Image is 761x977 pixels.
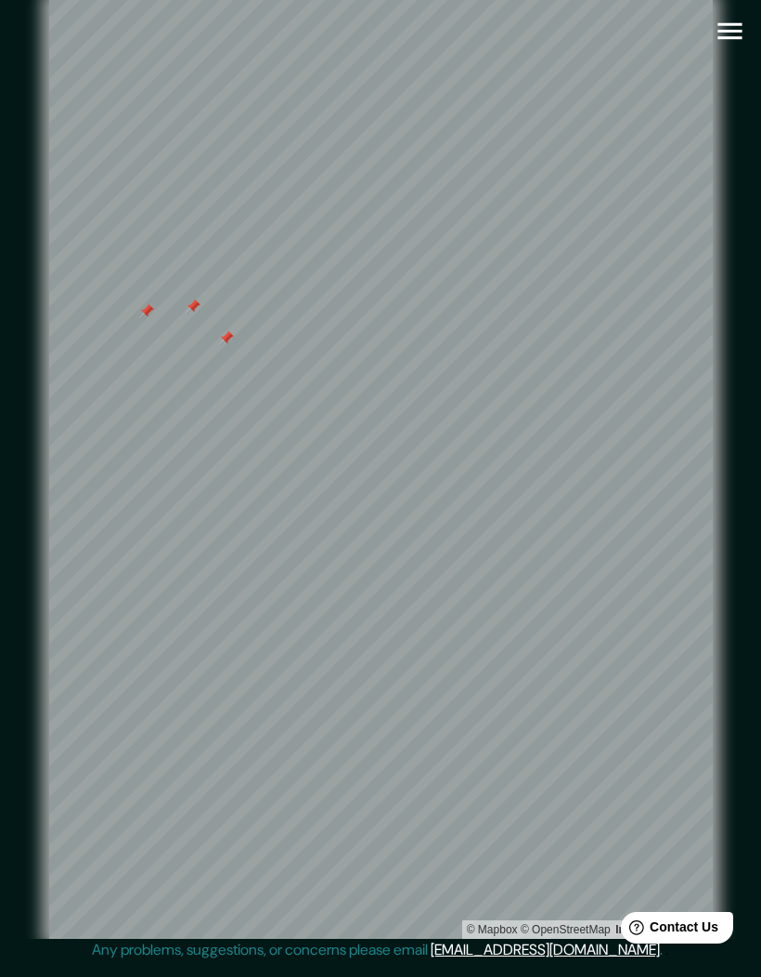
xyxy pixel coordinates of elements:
a: Mapbox [467,923,518,936]
p: Any problems, suggestions, or concerns please email . [92,939,663,961]
a: OpenStreetMap [521,923,611,936]
iframe: Help widget launcher [596,905,741,957]
a: [EMAIL_ADDRESS][DOMAIN_NAME] [431,940,660,959]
